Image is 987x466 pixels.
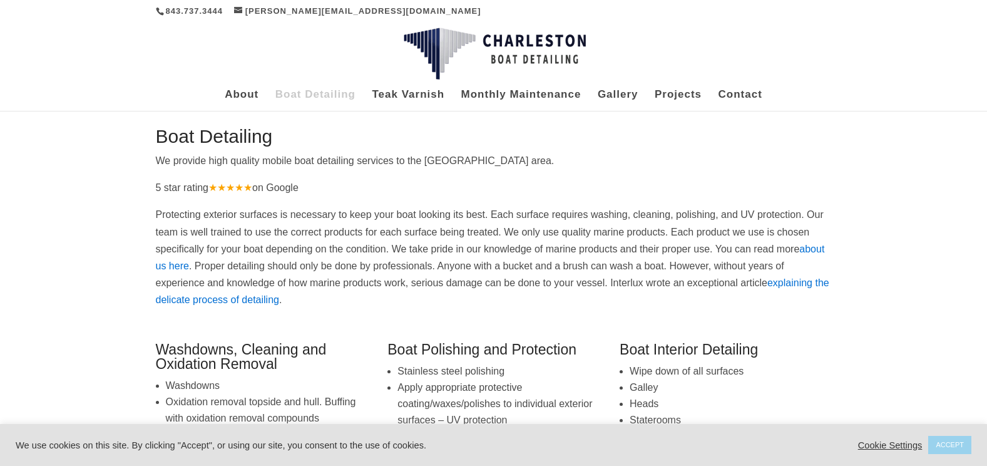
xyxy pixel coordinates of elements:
p: We provide high quality mobile boat detailing services to the [GEOGRAPHIC_DATA] area. [156,152,832,179]
a: Boat Detailing [275,90,355,111]
a: Projects [655,90,702,111]
span: 5 star rating [156,182,252,193]
li: Stainless steel polishing [397,363,599,380]
a: Monthly Maintenance [461,90,581,111]
a: About [225,90,258,111]
img: Charleston Boat Detailing [404,28,586,80]
li: Apply appropriate protective coating/waxes/polishes to individual exterior surfaces – UV protection [397,380,599,428]
h1: Boat Detailing [156,127,832,152]
a: 843.737.3444 [166,6,223,16]
a: Teak Varnish [372,90,444,111]
a: [PERSON_NAME][EMAIL_ADDRESS][DOMAIN_NAME] [234,6,481,16]
li: Wipe down of all surfaces [630,363,831,380]
li: Galley [630,380,831,396]
h2: Boat Interior Detailing [620,343,831,363]
p: Protecting exterior surfaces is necessary to keep your boat looking its best. Each surface requir... [156,206,832,308]
a: explaining the delicate process of detailing [156,277,829,305]
h2: Washdowns, Cleaning and Oxidation Removal [156,343,367,378]
span: on Google [252,182,299,193]
li: Heads [630,396,831,412]
a: Cookie Settings [858,440,923,451]
span: ★★★★★ [208,182,252,193]
div: We use cookies on this site. By clicking "Accept", or using our site, you consent to the use of c... [16,440,685,451]
li: Washdowns [166,378,367,394]
li: Staterooms [630,412,831,428]
h2: Boat Polishing and Protection [387,343,599,363]
a: ACCEPT [928,436,971,454]
li: Oxidation removal topside and hull. Buffing with oxidation removal compounds depending on oxidati... [166,394,367,443]
a: Contact [719,90,762,111]
a: Gallery [598,90,638,111]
